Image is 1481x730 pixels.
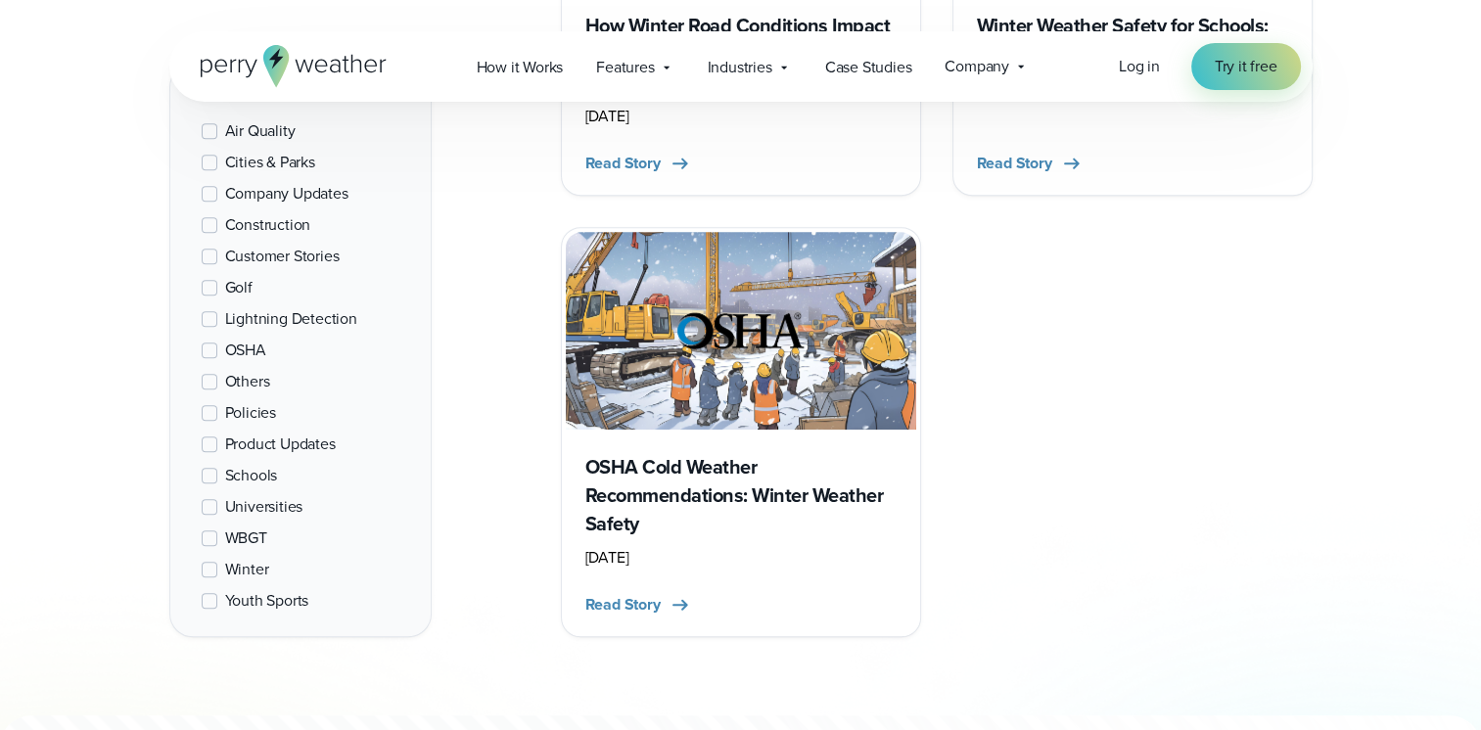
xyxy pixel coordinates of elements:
[809,47,929,87] a: Case Studies
[225,213,311,237] span: Construction
[225,401,276,425] span: Policies
[1119,55,1160,77] span: Log in
[585,152,661,175] span: Read Story
[1215,55,1277,78] span: Try it free
[1119,55,1160,78] a: Log in
[596,56,654,79] span: Features
[561,227,921,636] a: OSHA Cold Weather Winter Safety OSHA Cold Weather Recommendations: Winter Weather Safety [DATE] R...
[225,182,348,205] span: Company Updates
[225,276,253,299] span: Golf
[585,593,661,616] span: Read Story
[477,56,564,79] span: How it Works
[977,12,1288,68] h3: Winter Weather Safety for Schools: Cold Weather Tips + Checklist
[225,526,267,550] span: WBGT
[225,307,357,331] span: Lightning Detection
[1191,43,1301,90] a: Try it free
[585,12,897,97] h3: How Winter Road Conditions Impact Construction Projects: What You Can Do
[225,589,309,613] span: Youth Sports
[977,152,1084,175] button: Read Story
[225,245,340,268] span: Customer Stories
[225,558,269,581] span: Winter
[225,433,336,456] span: Product Updates
[708,56,772,79] span: Industries
[225,151,315,174] span: Cities & Parks
[585,546,897,570] div: [DATE]
[225,339,266,362] span: OSHA
[977,152,1052,175] span: Read Story
[825,56,912,79] span: Case Studies
[585,593,692,616] button: Read Story
[945,55,1009,78] span: Company
[585,152,692,175] button: Read Story
[566,232,916,429] img: OSHA Cold Weather Winter Safety
[225,370,270,393] span: Others
[225,119,296,143] span: Air Quality
[460,47,580,87] a: How it Works
[225,495,303,519] span: Universities
[585,105,897,128] div: [DATE]
[585,453,897,538] h3: OSHA Cold Weather Recommendations: Winter Weather Safety
[225,464,278,487] span: Schools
